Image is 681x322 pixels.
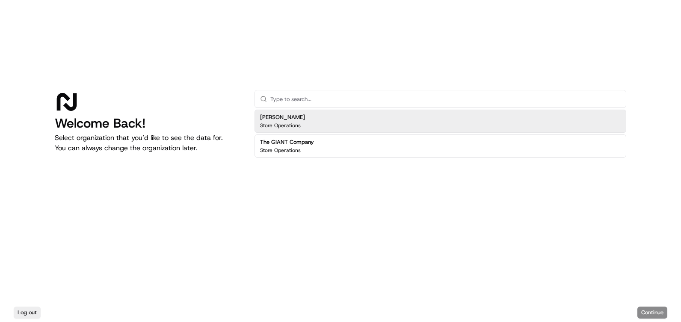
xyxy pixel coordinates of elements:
h2: The GIANT Company [260,138,314,146]
p: Store Operations [260,122,301,129]
p: Select organization that you’d like to see the data for. You can always change the organization l... [55,133,241,153]
div: Suggestions [255,108,626,159]
h1: Welcome Back! [55,116,241,131]
h2: [PERSON_NAME] [260,113,305,121]
p: Store Operations [260,147,301,154]
button: Log out [14,307,41,319]
input: Type to search... [270,90,621,107]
